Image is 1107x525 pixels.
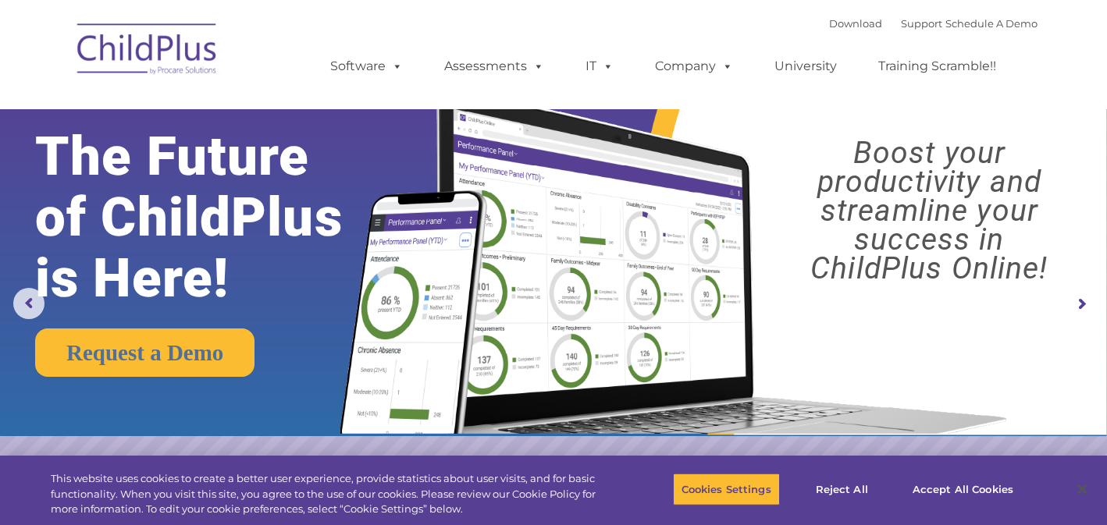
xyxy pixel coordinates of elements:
button: Close [1065,472,1099,506]
a: University [759,51,852,82]
a: Request a Demo [35,328,255,377]
button: Cookies Settings [673,473,780,505]
button: Reject All [793,473,891,505]
a: Support [901,17,942,30]
a: Company [639,51,749,82]
a: Schedule A Demo [945,17,1038,30]
a: Software [315,51,418,82]
span: Phone number [217,167,283,179]
a: IT [570,51,629,82]
a: Training Scramble!! [863,51,1012,82]
rs-layer: The Future of ChildPlus is Here! [35,126,389,309]
font: | [829,17,1038,30]
a: Assessments [429,51,560,82]
rs-layer: Boost your productivity and streamline your success in ChildPlus Online! [765,139,1094,283]
span: Last name [217,103,265,115]
img: ChildPlus by Procare Solutions [69,12,226,90]
div: This website uses cookies to create a better user experience, provide statistics about user visit... [51,471,609,517]
button: Accept All Cookies [904,473,1022,505]
a: Download [829,17,882,30]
